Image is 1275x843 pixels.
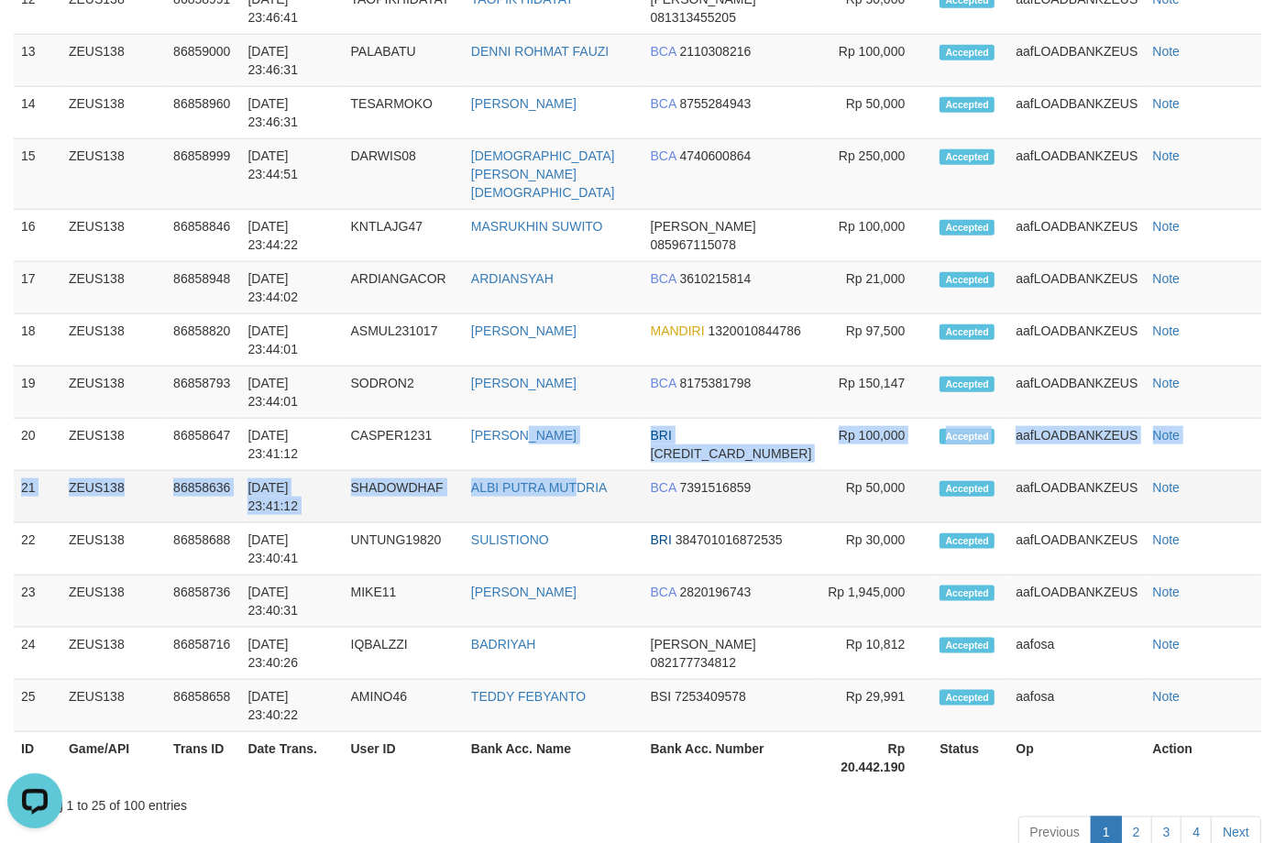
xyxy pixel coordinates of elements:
td: ZEUS138 [61,680,166,732]
td: aafLOADBANKZEUS [1008,419,1145,471]
span: Accepted [940,272,995,288]
td: [DATE] 23:44:51 [240,139,343,210]
td: Rp 50,000 [819,87,932,139]
td: SHADOWDHAF [344,471,464,523]
td: 86859000 [166,35,240,87]
td: aafLOADBANKZEUS [1008,262,1145,314]
a: ALBI PUTRA MUTDRIA [471,480,608,495]
td: ZEUS138 [61,523,166,575]
td: aafosa [1008,628,1145,680]
td: ZEUS138 [61,35,166,87]
td: ZEUS138 [61,262,166,314]
span: Accepted [940,377,995,392]
td: [DATE] 23:44:02 [240,262,343,314]
span: Copy 7253409578 to clipboard [675,689,746,704]
th: Bank Acc. Name [464,732,643,784]
span: Accepted [940,45,995,60]
span: [PERSON_NAME] [651,219,756,234]
span: Accepted [940,429,995,444]
td: Rp 250,000 [819,139,932,210]
span: Accepted [940,533,995,549]
a: Note [1153,219,1181,234]
td: 15 [14,139,61,210]
span: BCA [651,480,676,495]
td: Rp 97,500 [819,314,932,367]
th: ID [14,732,61,784]
span: MANDIRI [651,323,705,338]
td: SODRON2 [344,367,464,419]
a: Note [1153,148,1181,163]
a: Note [1153,44,1181,59]
span: Accepted [940,586,995,601]
span: BCA [651,585,676,599]
td: ZEUS138 [61,139,166,210]
td: [DATE] 23:40:22 [240,680,343,732]
td: [DATE] 23:41:12 [240,419,343,471]
span: BSI [651,689,672,704]
td: Rp 100,000 [819,35,932,87]
a: Note [1153,637,1181,651]
td: IQBALZZI [344,628,464,680]
td: 16 [14,210,61,262]
span: Copy 1320010844786 to clipboard [709,323,801,338]
td: aafLOADBANKZEUS [1008,35,1145,87]
td: 24 [14,628,61,680]
span: BCA [651,44,676,59]
td: 20 [14,419,61,471]
span: Copy 384701016872535 to clipboard [676,532,783,547]
td: ZEUS138 [61,628,166,680]
a: BADRIYAH [471,637,536,651]
td: 22 [14,523,61,575]
span: Copy 082177734812 to clipboard [651,655,736,670]
span: Accepted [940,481,995,497]
td: 86858647 [166,419,240,471]
a: Note [1153,532,1181,547]
td: CASPER1231 [344,419,464,471]
td: [DATE] 23:40:26 [240,628,343,680]
a: [PERSON_NAME] [471,96,577,111]
th: Op [1008,732,1145,784]
a: MASRUKHIN SUWITO [471,219,603,234]
td: ARDIANGACOR [344,262,464,314]
span: Copy 4740600864 to clipboard [680,148,752,163]
span: BCA [651,376,676,390]
td: ZEUS138 [61,575,166,628]
span: BCA [651,96,676,111]
div: Showing 1 to 25 of 100 entries [14,789,1261,815]
a: TEDDY FEBYANTO [471,689,586,704]
td: AMINO46 [344,680,464,732]
td: 14 [14,87,61,139]
td: aafLOADBANKZEUS [1008,314,1145,367]
a: Note [1153,376,1181,390]
th: Action [1146,732,1262,784]
td: ZEUS138 [61,419,166,471]
span: Accepted [940,690,995,706]
td: [DATE] 23:44:01 [240,367,343,419]
td: 19 [14,367,61,419]
a: [PERSON_NAME] [471,428,577,443]
a: Note [1153,323,1181,338]
td: [DATE] 23:44:22 [240,210,343,262]
td: 86858688 [166,523,240,575]
td: [DATE] 23:44:01 [240,314,343,367]
span: Copy 2820196743 to clipboard [680,585,752,599]
td: ZEUS138 [61,314,166,367]
td: ZEUS138 [61,87,166,139]
span: Copy 8175381798 to clipboard [680,376,752,390]
td: UNTUNG19820 [344,523,464,575]
span: BRI [651,532,672,547]
td: TESARMOKO [344,87,464,139]
span: Copy 8755284943 to clipboard [680,96,752,111]
span: Accepted [940,638,995,653]
td: ZEUS138 [61,471,166,523]
td: [DATE] 23:46:31 [240,35,343,87]
th: Trans ID [166,732,240,784]
a: [DEMOGRAPHIC_DATA][PERSON_NAME][DEMOGRAPHIC_DATA] [471,148,615,200]
a: [PERSON_NAME] [471,323,577,338]
td: ASMUL231017 [344,314,464,367]
td: ZEUS138 [61,367,166,419]
td: Rp 100,000 [819,210,932,262]
span: Copy 081313455205 to clipboard [651,10,736,25]
td: 18 [14,314,61,367]
button: Open LiveChat chat widget [7,7,62,62]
